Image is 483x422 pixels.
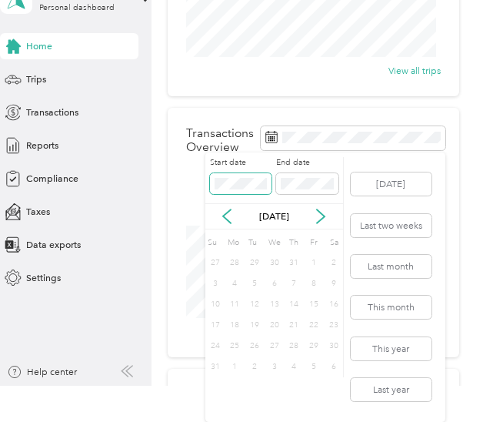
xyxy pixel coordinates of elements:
div: 26 [245,338,265,354]
div: 11 [225,296,245,313]
div: 21 [285,317,305,333]
span: Compliance [26,172,78,186]
div: 31 [205,359,225,375]
div: 4 [225,276,245,292]
div: Th [287,234,303,253]
button: This year [351,337,431,360]
div: 9 [324,276,344,292]
span: Settings [26,271,61,285]
div: Tu [246,234,262,253]
div: 4 [285,359,305,375]
div: Fr [308,234,324,253]
div: 16 [324,296,344,313]
div: 12 [245,296,265,313]
div: 19 [245,317,265,333]
label: Start date [210,157,272,169]
div: We [266,234,282,253]
div: 6 [265,276,285,292]
div: 31 [285,255,305,271]
div: 27 [265,338,285,354]
div: 28 [285,338,305,354]
div: 5 [245,276,265,292]
div: 6 [324,359,344,375]
div: 1 [225,359,245,375]
label: End date [276,157,338,169]
div: Sa [328,234,344,253]
div: 15 [304,296,324,313]
span: Data exports [26,238,81,252]
button: This month [351,296,431,319]
div: 5 [304,359,324,375]
div: 30 [265,255,285,271]
div: 17 [205,317,225,333]
div: 10 [205,296,225,313]
button: Last month [351,255,431,278]
p: Expenses [186,200,314,214]
div: 27 [205,255,225,271]
span: $1,866.83 [186,177,314,196]
div: 30 [324,338,344,354]
div: 20 [265,317,285,333]
div: 1 [304,255,324,271]
span: Reports [26,139,58,152]
div: 23 [324,317,344,333]
div: Mo [225,234,241,253]
div: Personal dashboard [39,4,115,12]
button: Help center [7,365,77,379]
div: 13 [265,296,285,313]
div: 18 [225,317,245,333]
span: Transactions [26,105,78,119]
button: View all trips [388,64,441,78]
div: 14 [285,296,305,313]
div: 2 [245,359,265,375]
div: 29 [245,255,265,271]
span: Taxes [26,205,50,219]
span: Home [26,39,52,53]
button: Last two weeks [351,214,431,237]
div: 29 [304,338,324,354]
div: 25 [225,338,245,354]
span: Trips [26,72,46,86]
div: 3 [265,359,285,375]
button: Last year [351,378,431,401]
div: 22 [304,317,324,333]
div: 2 [324,255,344,271]
div: 8 [304,276,324,292]
p: Transactions Overview [186,126,254,154]
iframe: Everlance-gr Chat Button Frame [397,336,483,422]
div: 3 [205,276,225,292]
p: [DATE] [246,209,301,223]
div: 24 [205,338,225,354]
button: [DATE] [351,172,431,196]
div: 7 [285,276,305,292]
div: 28 [225,255,245,271]
div: Su [205,234,222,253]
